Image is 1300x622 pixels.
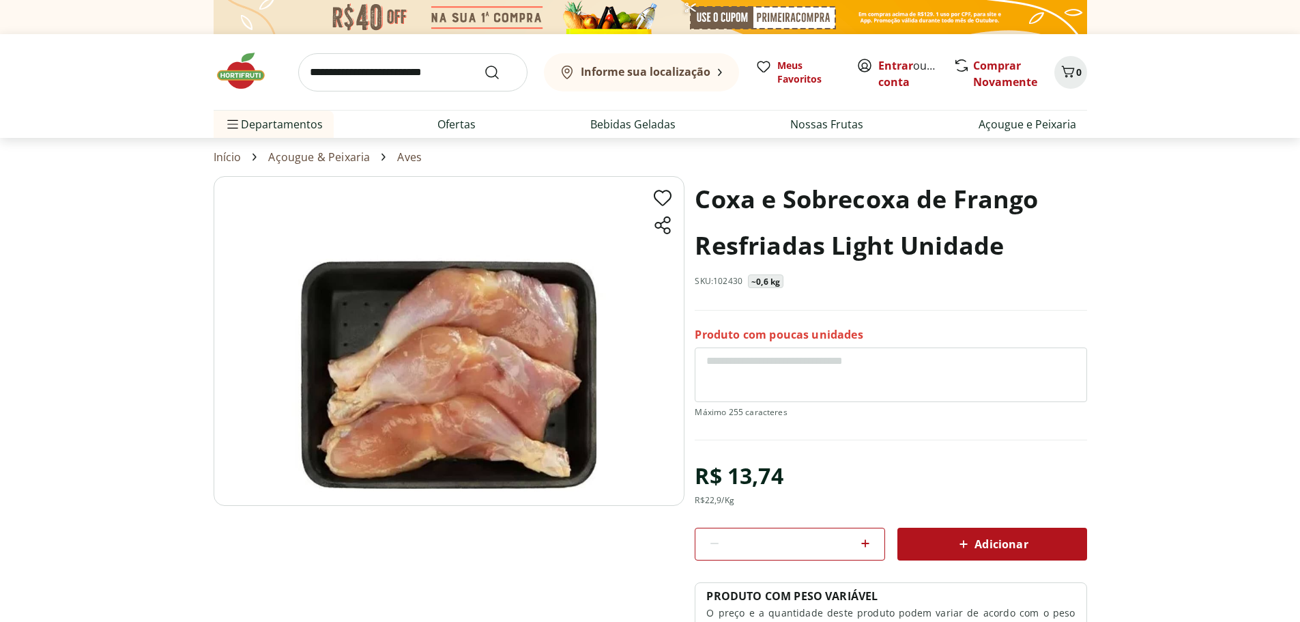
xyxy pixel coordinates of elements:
a: Criar conta [878,58,953,89]
a: Ofertas [437,116,476,132]
span: Departamentos [225,108,323,141]
b: Informe sua localização [581,64,710,79]
button: Menu [225,108,241,141]
p: Produto com poucas unidades [695,327,863,342]
a: Açougue e Peixaria [979,116,1076,132]
div: R$ 13,74 [695,457,783,495]
a: Bebidas Geladas [590,116,676,132]
p: SKU: 102430 [695,276,742,287]
a: Aves [397,151,422,163]
input: search [298,53,528,91]
p: PRODUTO COM PESO VARIÁVEL [706,589,878,604]
a: Entrar [878,58,913,73]
span: 0 [1076,66,1082,79]
div: R$ 22,9 /Kg [695,495,734,506]
a: Meus Favoritos [755,59,840,86]
span: Meus Favoritos [777,59,840,86]
h1: Coxa e Sobrecoxa de Frango Resfriadas Light Unidade [695,176,1086,269]
a: Comprar Novamente [973,58,1037,89]
a: Açougue & Peixaria [268,151,370,163]
a: Nossas Frutas [790,116,863,132]
button: Informe sua localização [544,53,739,91]
button: Submit Search [484,64,517,81]
a: Início [214,151,242,163]
button: Carrinho [1054,56,1087,89]
p: ~0,6 kg [751,277,780,287]
img: Principal [214,176,684,506]
span: ou [878,57,939,90]
img: Hortifruti [214,51,282,91]
button: Adicionar [897,528,1087,561]
span: Adicionar [955,536,1028,552]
